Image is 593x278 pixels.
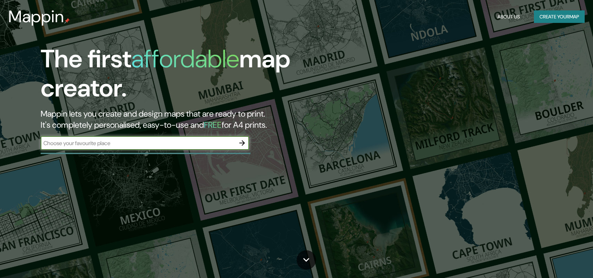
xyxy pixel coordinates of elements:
[204,119,222,130] h5: FREE
[41,139,235,147] input: Choose your favourite place
[41,108,337,130] h2: Mappin lets you create and design maps that are ready to print. It's completely personalised, eas...
[41,44,337,108] h1: The first map creator.
[495,10,523,23] button: About Us
[8,7,64,26] h3: Mappin
[534,10,585,23] button: Create yourmap
[131,43,239,75] h1: affordable
[64,18,70,24] img: mappin-pin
